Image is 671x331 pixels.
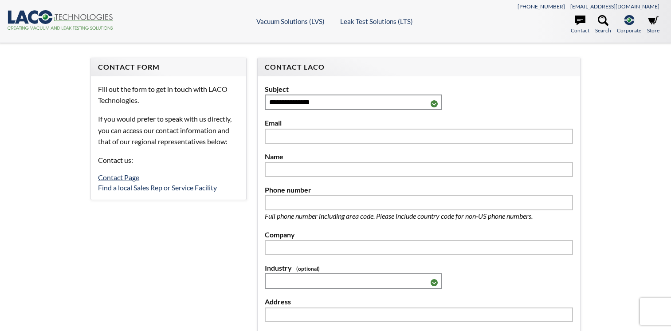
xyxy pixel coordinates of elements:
[265,63,573,72] h4: Contact LACO
[265,210,562,222] p: Full phone number including area code. Please include country code for non-US phone numbers.
[98,154,239,166] p: Contact us:
[617,26,641,35] span: Corporate
[340,17,413,25] a: Leak Test Solutions (LTS)
[98,83,239,106] p: Fill out the form to get in touch with LACO Technologies.
[256,17,325,25] a: Vacuum Solutions (LVS)
[98,63,239,72] h4: Contact Form
[265,229,573,240] label: Company
[265,83,573,95] label: Subject
[98,173,139,181] a: Contact Page
[595,15,611,35] a: Search
[265,151,573,162] label: Name
[265,117,573,129] label: Email
[265,184,573,196] label: Phone number
[647,15,659,35] a: Store
[98,183,217,192] a: Find a local Sales Rep or Service Facility
[265,296,573,307] label: Address
[518,3,565,10] a: [PHONE_NUMBER]
[571,15,589,35] a: Contact
[98,113,239,147] p: If you would prefer to speak with us directly, you can access our contact information and that of...
[265,262,573,274] label: Industry
[570,3,659,10] a: [EMAIL_ADDRESS][DOMAIN_NAME]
